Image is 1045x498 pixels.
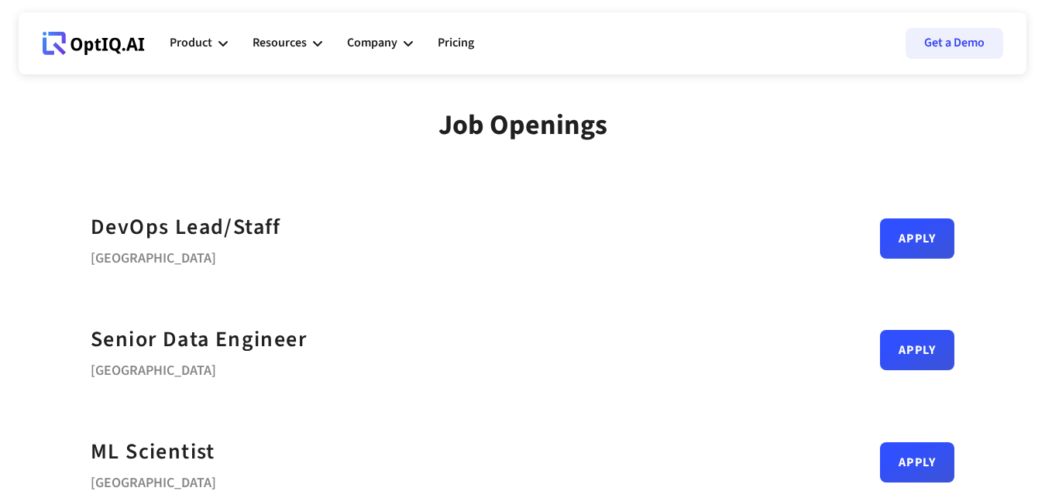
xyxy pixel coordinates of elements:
[880,218,954,259] a: Apply
[91,210,281,245] a: DevOps Lead/Staff
[438,108,607,142] div: Job Openings
[170,20,228,67] div: Product
[253,20,322,67] div: Resources
[438,20,474,67] a: Pricing
[91,357,307,379] div: [GEOGRAPHIC_DATA]
[253,33,307,53] div: Resources
[906,28,1003,59] a: Get a Demo
[91,434,215,469] a: ML Scientist
[91,322,307,357] a: Senior Data Engineer
[880,442,954,483] a: Apply
[347,33,397,53] div: Company
[170,33,212,53] div: Product
[43,20,145,67] a: Webflow Homepage
[91,245,281,266] div: [GEOGRAPHIC_DATA]
[347,20,413,67] div: Company
[880,330,954,370] a: Apply
[91,469,216,491] div: [GEOGRAPHIC_DATA]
